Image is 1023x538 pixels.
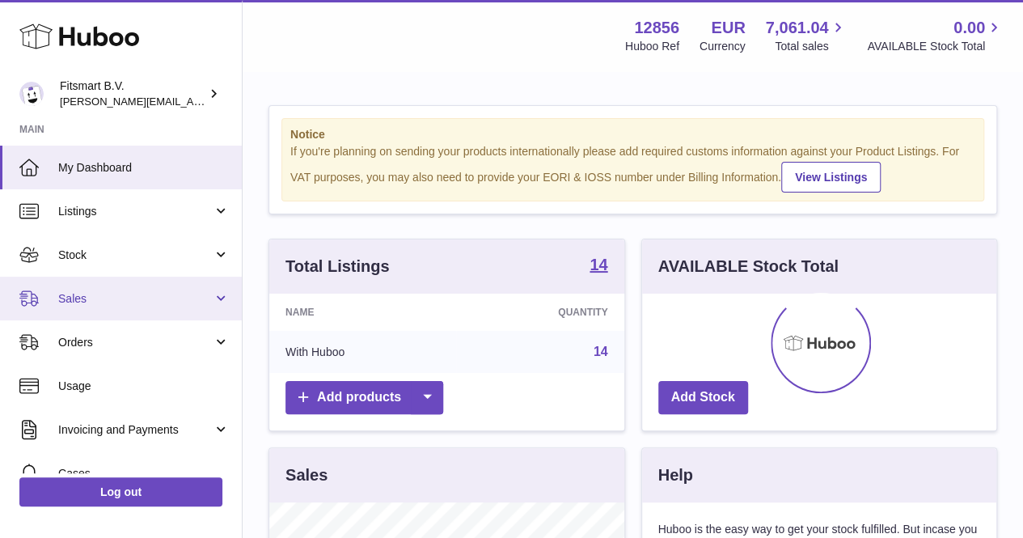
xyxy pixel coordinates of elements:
[658,464,693,486] h3: Help
[58,422,213,438] span: Invoicing and Payments
[58,291,213,307] span: Sales
[766,17,848,54] a: 7,061.04 Total sales
[285,381,443,414] a: Add products
[700,39,746,54] div: Currency
[58,466,230,481] span: Cases
[285,256,390,277] h3: Total Listings
[290,144,975,193] div: If you're planning on sending your products internationally please add required customs informati...
[658,256,839,277] h3: AVAILABLE Stock Total
[58,379,230,394] span: Usage
[19,82,44,106] img: jonathan@leaderoo.com
[19,477,222,506] a: Log out
[58,335,213,350] span: Orders
[590,256,607,276] a: 14
[867,39,1004,54] span: AVAILABLE Stock Total
[781,162,881,193] a: View Listings
[867,17,1004,54] a: 0.00 AVAILABLE Stock Total
[58,160,230,176] span: My Dashboard
[456,294,624,331] th: Quantity
[60,95,324,108] span: [PERSON_NAME][EMAIL_ADDRESS][DOMAIN_NAME]
[658,381,748,414] a: Add Stock
[290,127,975,142] strong: Notice
[711,17,745,39] strong: EUR
[58,204,213,219] span: Listings
[269,294,456,331] th: Name
[766,17,829,39] span: 7,061.04
[634,17,679,39] strong: 12856
[594,345,608,358] a: 14
[953,17,985,39] span: 0.00
[775,39,847,54] span: Total sales
[58,248,213,263] span: Stock
[590,256,607,273] strong: 14
[60,78,205,109] div: Fitsmart B.V.
[285,464,328,486] h3: Sales
[625,39,679,54] div: Huboo Ref
[269,331,456,373] td: With Huboo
